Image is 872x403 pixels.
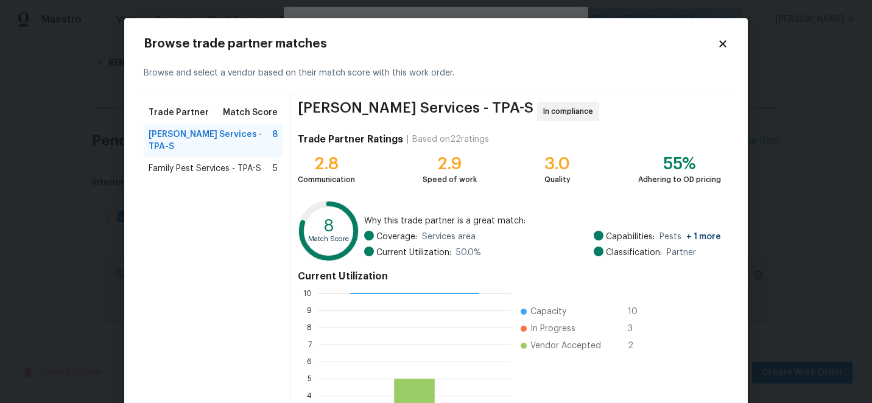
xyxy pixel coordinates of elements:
span: 2 [628,340,647,352]
div: Speed of work [423,173,477,186]
div: Browse and select a vendor based on their match score with this work order. [144,52,728,94]
span: [PERSON_NAME] Services - TPA-S [298,102,533,121]
div: Adhering to OD pricing [638,173,721,186]
text: 8 [323,217,334,234]
span: Vendor Accepted [530,340,601,352]
span: 10 [628,306,647,318]
span: Partner [667,247,696,259]
span: + 1 more [686,233,721,241]
span: Classification: [606,247,662,259]
span: 50.0 % [456,247,481,259]
span: Coverage: [376,231,417,243]
span: Match Score [223,107,278,119]
text: 5 [308,375,312,382]
text: 9 [307,307,312,314]
h2: Browse trade partner matches [144,38,717,50]
text: Match Score [308,236,349,242]
h4: Current Utilization [298,270,721,282]
span: Family Pest Services - TPA-S [149,163,261,175]
text: 4 [307,392,312,399]
div: 55% [638,158,721,170]
span: In Progress [530,323,575,335]
div: Based on 22 ratings [412,133,489,145]
div: Quality [544,173,571,186]
span: Services area [422,231,476,243]
div: 2.9 [423,158,477,170]
div: Communication [298,173,355,186]
div: 2.8 [298,158,355,170]
span: Current Utilization: [376,247,451,259]
span: 5 [273,163,278,175]
h4: Trade Partner Ratings [298,133,403,145]
span: Capabilities: [606,231,655,243]
span: Pests [659,231,721,243]
span: Capacity [530,306,566,318]
span: Why this trade partner is a great match: [364,215,721,227]
div: 3.0 [544,158,571,170]
text: 7 [308,341,312,348]
text: 6 [307,358,312,365]
span: In compliance [543,105,598,117]
text: 10 [303,290,312,297]
span: Trade Partner [149,107,209,119]
div: | [403,133,412,145]
text: 8 [307,324,312,331]
span: 8 [272,128,278,153]
span: 3 [628,323,647,335]
span: [PERSON_NAME] Services - TPA-S [149,128,272,153]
